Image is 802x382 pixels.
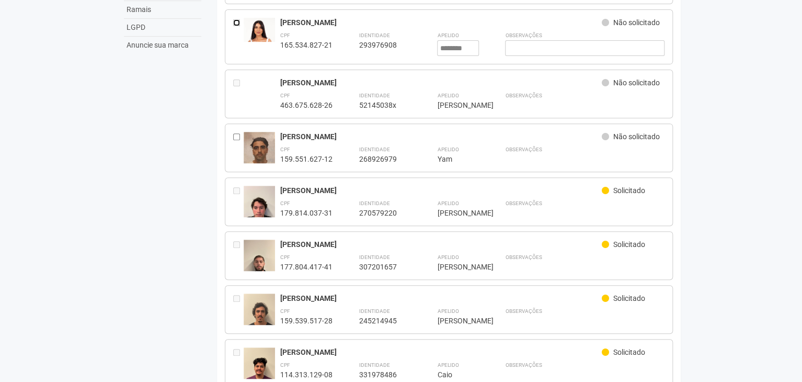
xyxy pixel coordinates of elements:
strong: Observações [505,254,542,260]
div: 245214945 [359,316,411,325]
img: user.jpg [244,18,275,42]
span: Não solicitado [613,132,660,141]
div: 268926979 [359,154,411,164]
div: Entre em contato com a Aministração para solicitar o cancelamento ou 2a via [233,294,244,325]
div: [PERSON_NAME] [280,78,602,87]
div: 114.313.129-08 [280,370,333,379]
img: user.jpg [244,240,275,282]
div: 331978486 [359,370,411,379]
div: 463.675.628-26 [280,100,333,110]
strong: Observações [505,32,542,38]
strong: CPF [280,147,290,152]
img: user.jpg [244,132,275,168]
div: [PERSON_NAME] [280,240,602,249]
div: Entre em contato com a Aministração para solicitar o cancelamento ou 2a via [233,240,244,272]
div: Entre em contato com a Aministração para solicitar o cancelamento ou 2a via [233,186,244,218]
strong: Identidade [359,308,389,314]
img: user.jpg [244,294,275,335]
div: Yam [437,154,479,164]
div: 159.539.517-28 [280,316,333,325]
div: 293976908 [359,40,411,50]
span: Não solicitado [613,78,660,87]
strong: Identidade [359,254,389,260]
div: 159.551.627-12 [280,154,333,164]
strong: Apelido [437,254,459,260]
span: Solicitado [613,294,645,302]
span: Solicitado [613,240,645,249]
a: Anuncie sua marca [124,37,201,54]
span: Solicitado [613,186,645,195]
div: [PERSON_NAME] [280,294,602,303]
strong: Observações [505,93,542,98]
div: 177.804.417-41 [280,262,333,272]
strong: CPF [280,32,290,38]
a: LGPD [124,19,201,37]
strong: Identidade [359,147,389,152]
strong: Observações [505,308,542,314]
div: [PERSON_NAME] [280,186,602,195]
div: 270579220 [359,208,411,218]
strong: Identidade [359,32,389,38]
div: [PERSON_NAME] [437,100,479,110]
strong: Apelido [437,200,459,206]
div: 307201657 [359,262,411,272]
div: [PERSON_NAME] [280,347,602,357]
strong: Apelido [437,32,459,38]
strong: Apelido [437,147,459,152]
strong: CPF [280,200,290,206]
strong: Apelido [437,362,459,368]
div: 179.814.037-31 [280,208,333,218]
div: 165.534.827-21 [280,40,333,50]
div: [PERSON_NAME] [437,208,479,218]
strong: CPF [280,254,290,260]
strong: Observações [505,200,542,206]
a: Ramais [124,1,201,19]
div: 52145038x [359,100,411,110]
div: Entre em contato com a Aministração para solicitar o cancelamento ou 2a via [233,347,244,379]
div: Caio [437,370,479,379]
img: user.jpg [244,186,275,228]
strong: Identidade [359,93,389,98]
strong: Observações [505,147,542,152]
div: [PERSON_NAME] [437,316,479,325]
strong: Apelido [437,93,459,98]
span: Solicitado [613,348,645,356]
strong: CPF [280,308,290,314]
div: [PERSON_NAME] [280,18,602,27]
strong: Apelido [437,308,459,314]
span: Não solicitado [613,18,660,27]
strong: CPF [280,362,290,368]
strong: CPF [280,93,290,98]
strong: Identidade [359,362,389,368]
div: [PERSON_NAME] [437,262,479,272]
div: [PERSON_NAME] [280,132,602,141]
strong: Observações [505,362,542,368]
strong: Identidade [359,200,389,206]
